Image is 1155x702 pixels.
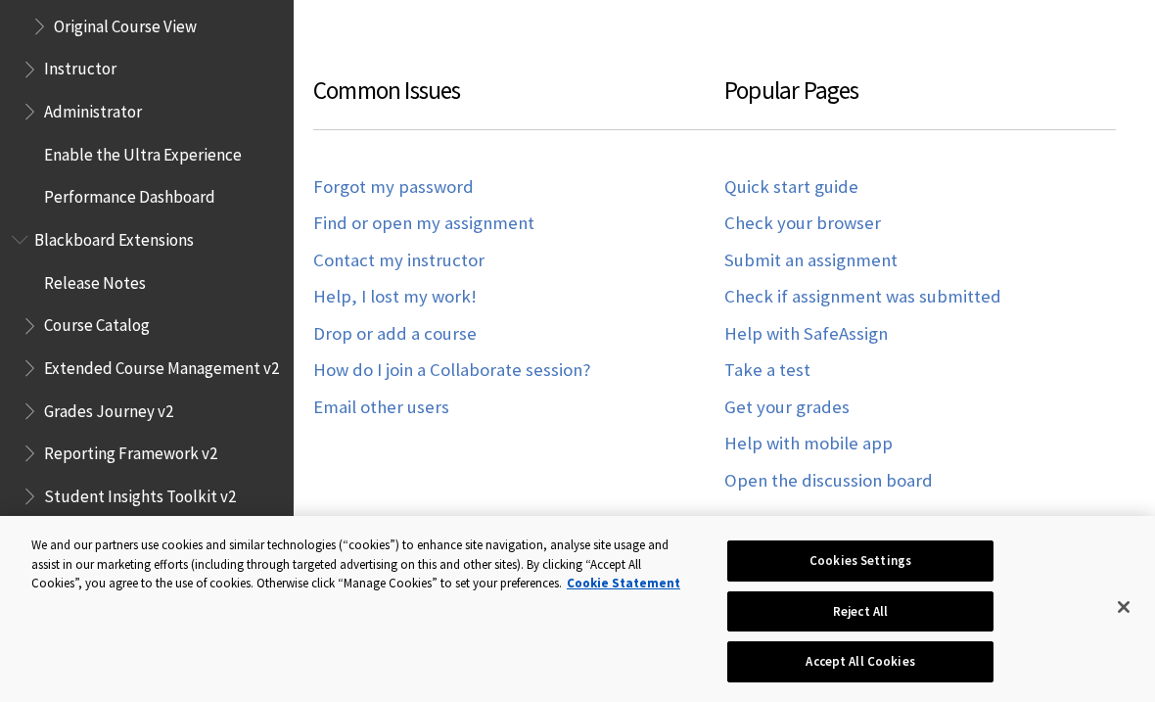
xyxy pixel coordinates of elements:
button: Cookies Settings [727,540,993,582]
nav: Book outline for Blackboard Extensions [12,223,282,569]
a: More information about your privacy, opens in a new tab [567,575,680,591]
button: Accept All Cookies [727,641,993,682]
span: Original Course View [54,10,197,36]
button: Reject All [727,591,993,632]
a: How do I join a Collaborate session? [313,359,590,382]
a: Submit an assignment [724,250,898,272]
a: Find or open my assignment [313,212,534,235]
a: Check if assignment was submitted [724,286,1001,308]
a: Quick start guide [724,176,858,199]
span: Reporting Framework v2 [44,437,217,463]
h3: Popular Pages [724,72,1116,130]
div: We and our partners use cookies and similar technologies (“cookies”) to enhance site navigation, ... [31,536,693,593]
a: Take a test [724,359,810,382]
span: Course Catalog [44,309,150,336]
span: Grades Journey v2 [44,395,173,421]
span: Administrator [44,95,142,121]
span: Extended Course Management v2 [44,351,279,378]
a: Help with SafeAssign [724,323,888,346]
span: Enable the Ultra Experience [44,138,242,164]
button: Close [1102,585,1145,629]
span: Release Notes [44,266,146,293]
a: Check your browser [724,212,881,235]
h3: Common Issues [313,72,724,130]
a: Open the discussion board [724,470,933,492]
a: Help with mobile app [724,433,893,455]
a: Help, I lost my work! [313,286,477,308]
a: Contact my instructor [313,250,485,272]
a: Get your grades [724,397,850,419]
span: Student Insights Toolkit v2 [44,480,236,506]
span: Instructor [44,53,116,79]
a: Forgot my password [313,176,474,199]
a: Drop or add a course [313,323,477,346]
a: Email other users [313,397,449,419]
span: Blackboard Extensions [34,223,194,250]
span: Performance Dashboard [44,181,215,208]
